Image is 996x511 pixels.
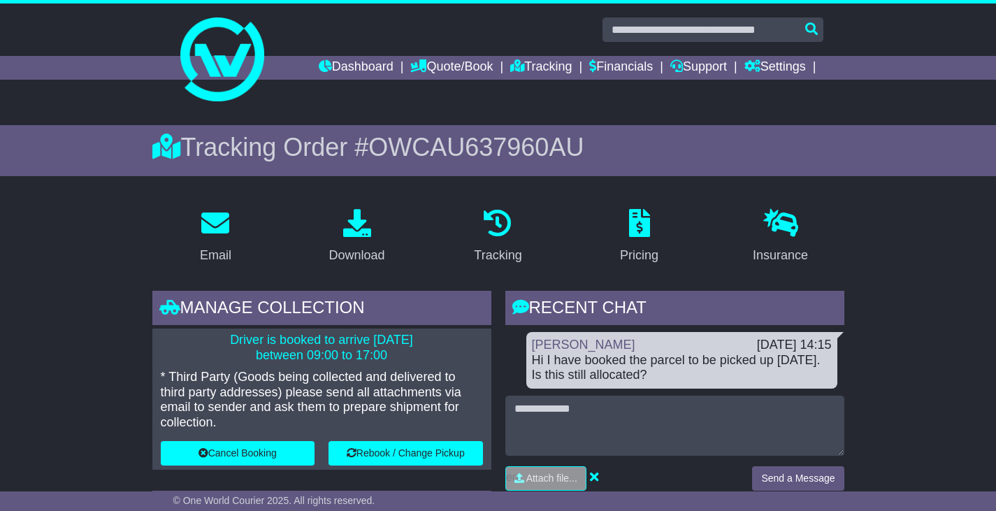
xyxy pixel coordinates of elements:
[670,56,727,80] a: Support
[744,56,806,80] a: Settings
[173,495,375,506] span: © One World Courier 2025. All rights reserved.
[744,204,817,270] a: Insurance
[368,133,584,161] span: OWCAU637960AU
[329,246,384,265] div: Download
[161,333,483,363] p: Driver is booked to arrive [DATE] between 09:00 to 17:00
[611,204,667,270] a: Pricing
[319,204,394,270] a: Download
[589,56,653,80] a: Financials
[200,246,231,265] div: Email
[532,353,832,383] div: Hi I have booked the parcel to be picked up [DATE]. Is this still allocated?
[752,466,844,491] button: Send a Message
[329,441,483,466] button: Rebook / Change Pickup
[757,338,832,353] div: [DATE] 14:15
[465,204,531,270] a: Tracking
[620,246,658,265] div: Pricing
[152,291,491,329] div: Manage collection
[161,370,483,430] p: * Third Party (Goods being collected and delivered to third party addresses) please send all atta...
[474,246,521,265] div: Tracking
[532,338,635,352] a: [PERSON_NAME]
[161,441,315,466] button: Cancel Booking
[410,56,493,80] a: Quote/Book
[191,204,240,270] a: Email
[505,291,844,329] div: RECENT CHAT
[152,132,844,162] div: Tracking Order #
[510,56,572,80] a: Tracking
[319,56,394,80] a: Dashboard
[753,246,808,265] div: Insurance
